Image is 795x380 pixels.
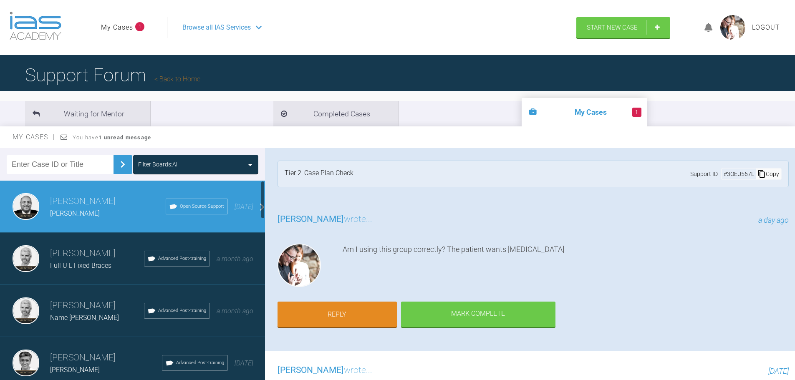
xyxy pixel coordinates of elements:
[50,194,166,209] h3: [PERSON_NAME]
[10,12,61,40] img: logo-light.3e3ef733.png
[98,134,151,141] strong: 1 unread message
[25,60,200,90] h1: Support Forum
[576,17,670,38] a: Start New Case
[13,133,56,141] span: My Cases
[50,299,144,313] h3: [PERSON_NAME]
[758,216,789,224] span: a day ago
[180,203,224,210] span: Open Source Support
[158,255,206,262] span: Advanced Post-training
[13,245,39,272] img: Ross Hobson
[285,168,353,180] div: Tier 2: Case Plan Check
[101,22,133,33] a: My Cases
[278,244,321,287] img: Grant McAree
[50,314,119,322] span: Name [PERSON_NAME]
[217,307,253,315] span: a month ago
[25,101,150,126] li: Waiting for Mentor
[13,350,39,376] img: Asif Chatoo
[217,255,253,263] span: a month ago
[632,108,641,117] span: 1
[278,363,372,377] h3: wrote...
[278,365,344,375] span: [PERSON_NAME]
[116,158,129,171] img: chevronRight.28bd32b0.svg
[13,193,39,220] img: Utpalendu Bose
[73,134,151,141] span: You have
[138,160,179,169] div: Filter Boards: All
[756,169,781,179] div: Copy
[278,212,372,226] h3: wrote...
[50,366,100,374] span: [PERSON_NAME]
[690,169,718,179] span: Support ID
[154,75,200,83] a: Back to Home
[135,22,144,31] span: 1
[278,214,344,224] span: [PERSON_NAME]
[720,15,745,40] img: profile.png
[50,209,100,217] span: [PERSON_NAME]
[278,302,397,327] a: Reply
[182,22,251,33] span: Browse all IAS Services
[158,307,206,315] span: Advanced Post-training
[752,22,780,33] a: Logout
[50,247,144,261] h3: [PERSON_NAME]
[768,367,789,375] span: [DATE]
[401,302,555,327] div: Mark Complete
[50,262,111,269] span: Full U L Fixed Braces
[13,297,39,324] img: Ross Hobson
[176,359,224,367] span: Advanced Post-training
[273,101,399,126] li: Completed Cases
[7,155,114,174] input: Enter Case ID or Title
[235,203,253,211] span: [DATE]
[235,359,253,367] span: [DATE]
[722,169,756,179] div: # 3OEU567L
[343,244,789,290] div: Am I using this group correctly? The patient wants [MEDICAL_DATA]
[587,24,638,31] span: Start New Case
[50,351,162,365] h3: [PERSON_NAME]
[522,98,647,126] li: My Cases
